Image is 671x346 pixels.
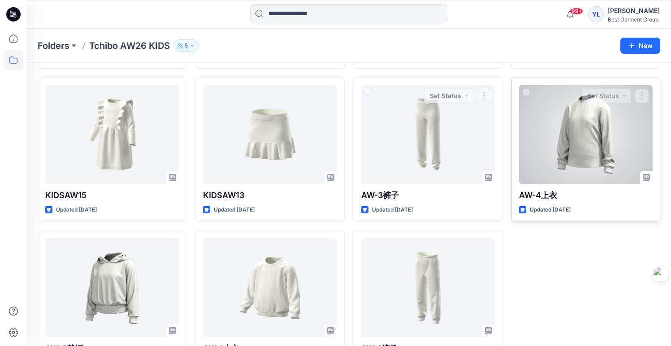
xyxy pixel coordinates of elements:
[45,189,179,202] p: KIDSAW15
[530,205,571,215] p: Updated [DATE]
[361,85,495,184] a: AW-3裤子
[185,41,188,51] p: 5
[203,85,337,184] a: KIDSAW13
[203,189,337,202] p: KIDSAW13
[45,85,179,184] a: KIDSAW15
[608,16,660,23] div: Best Garment Group
[361,189,495,202] p: AW-3裤子
[608,5,660,16] div: [PERSON_NAME]
[372,205,413,215] p: Updated [DATE]
[56,205,97,215] p: Updated [DATE]
[173,39,199,52] button: 5
[45,238,179,337] a: AW-3戴帽
[519,85,653,184] a: AW-4上衣
[570,8,583,15] span: 99+
[361,238,495,337] a: AW-1裤子
[89,39,170,52] p: Tchibo AW26 KIDS
[203,238,337,337] a: AW-1上衣
[620,38,660,54] button: New
[38,39,69,52] a: Folders
[588,6,604,22] div: YL
[519,189,653,202] p: AW-4上衣
[214,205,255,215] p: Updated [DATE]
